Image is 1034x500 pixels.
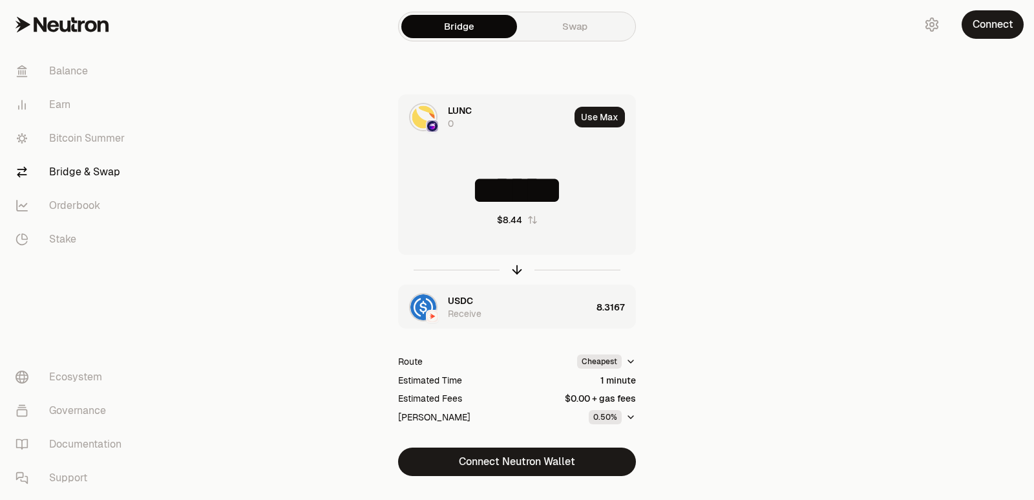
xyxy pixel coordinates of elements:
[448,117,454,130] div: 0
[398,374,462,387] div: Estimated Time
[497,213,522,226] div: $8.44
[5,223,140,256] a: Stake
[5,155,140,189] a: Bridge & Swap
[5,360,140,394] a: Ecosystem
[399,285,591,329] div: USDC LogoNeutron LogoNeutron LogoUSDCReceive
[596,285,635,329] div: 8.3167
[410,294,436,320] img: USDC Logo
[5,394,140,428] a: Governance
[427,311,438,321] img: Neutron Logo
[5,54,140,88] a: Balance
[398,411,470,424] div: [PERSON_NAME]
[5,428,140,461] a: Documentation
[398,355,423,368] div: Route
[401,15,517,38] a: Bridge
[427,121,438,131] img: Osmosis Logo
[589,410,636,424] button: 0.50%
[5,461,140,495] a: Support
[448,307,481,320] div: Receive
[5,189,140,223] a: Orderbook
[5,88,140,122] a: Earn
[398,392,462,405] div: Estimated Fees
[517,15,633,38] a: Swap
[399,95,569,139] div: LUNC LogoOsmosis LogoOsmosis LogoLUNC0
[448,104,472,117] span: LUNC
[497,213,538,226] button: $8.44
[600,374,636,387] div: 1 minute
[399,285,635,329] button: USDC LogoNeutron LogoNeutron LogoUSDCReceive8.3167
[565,392,636,405] div: $0.00 + gas fees
[410,104,436,130] img: LUNC Logo
[589,410,622,424] div: 0.50%
[575,107,625,127] button: Use Max
[962,10,1024,39] button: Connect
[448,294,473,307] span: USDC
[577,354,636,369] button: Cheapest
[5,122,140,155] a: Bitcoin Summer
[577,354,622,369] div: Cheapest
[398,448,636,476] button: Connect Neutron Wallet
